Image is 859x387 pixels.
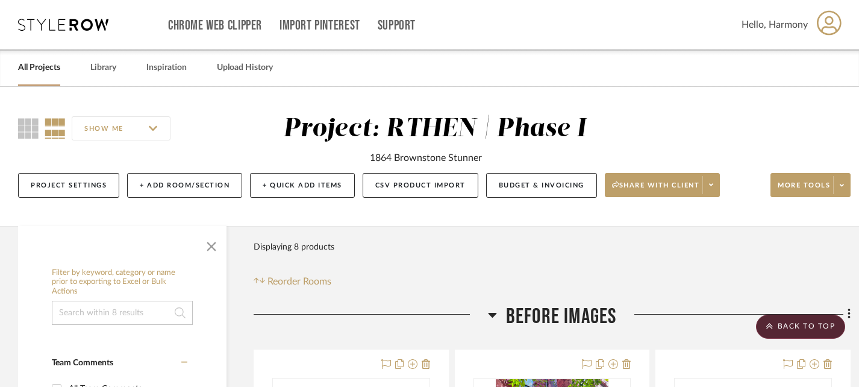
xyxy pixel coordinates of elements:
[363,173,478,198] button: CSV Product Import
[250,173,355,198] button: + Quick Add Items
[267,274,331,289] span: Reorder Rooms
[778,181,830,199] span: More tools
[370,151,482,165] div: 1864 Brownstone Stunner
[18,173,119,198] button: Project Settings
[168,20,262,31] a: Chrome Web Clipper
[52,301,193,325] input: Search within 8 results
[486,173,597,198] button: Budget & Invoicing
[52,359,113,367] span: Team Comments
[52,268,193,297] h6: Filter by keyword, category or name prior to exporting to Excel or Bulk Actions
[756,315,845,339] scroll-to-top-button: BACK TO TOP
[146,60,187,76] a: Inspiration
[605,173,720,197] button: Share with client
[612,181,700,199] span: Share with client
[199,232,223,256] button: Close
[378,20,416,31] a: Support
[742,17,808,32] span: Hello, Harmony
[280,20,360,31] a: Import Pinterest
[770,173,851,197] button: More tools
[254,274,331,289] button: Reorder Rooms
[283,116,586,142] div: Project: RTHEN | Phase I
[254,235,334,259] div: Displaying 8 products
[217,60,273,76] a: Upload History
[18,60,60,76] a: All Projects
[90,60,116,76] a: Library
[127,173,242,198] button: + Add Room/Section
[506,304,617,330] span: Before Images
